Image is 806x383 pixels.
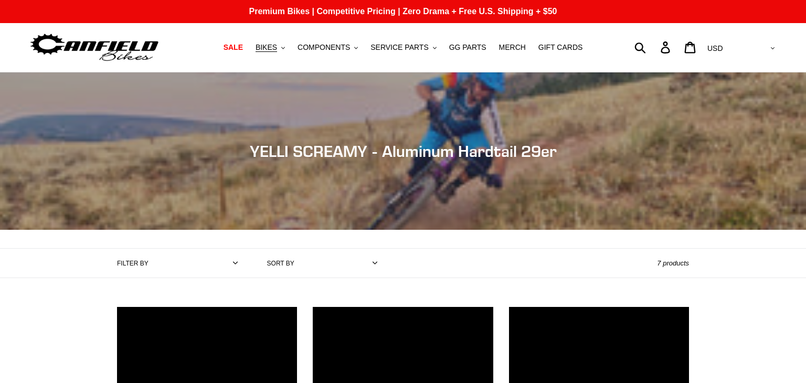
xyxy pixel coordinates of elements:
span: SERVICE PARTS [370,43,428,52]
span: GIFT CARDS [538,43,583,52]
a: SALE [218,40,248,55]
button: BIKES [250,40,290,55]
span: COMPONENTS [298,43,350,52]
span: BIKES [256,43,277,52]
button: SERVICE PARTS [365,40,441,55]
label: Sort by [267,259,294,268]
a: GIFT CARDS [533,40,588,55]
span: MERCH [499,43,526,52]
a: GG PARTS [444,40,492,55]
span: GG PARTS [449,43,486,52]
input: Search [640,36,667,59]
label: Filter by [117,259,149,268]
button: COMPONENTS [292,40,363,55]
a: MERCH [494,40,531,55]
img: Canfield Bikes [29,31,160,64]
span: YELLI SCREAMY - Aluminum Hardtail 29er [250,142,557,161]
span: SALE [224,43,243,52]
span: 7 products [657,259,689,267]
